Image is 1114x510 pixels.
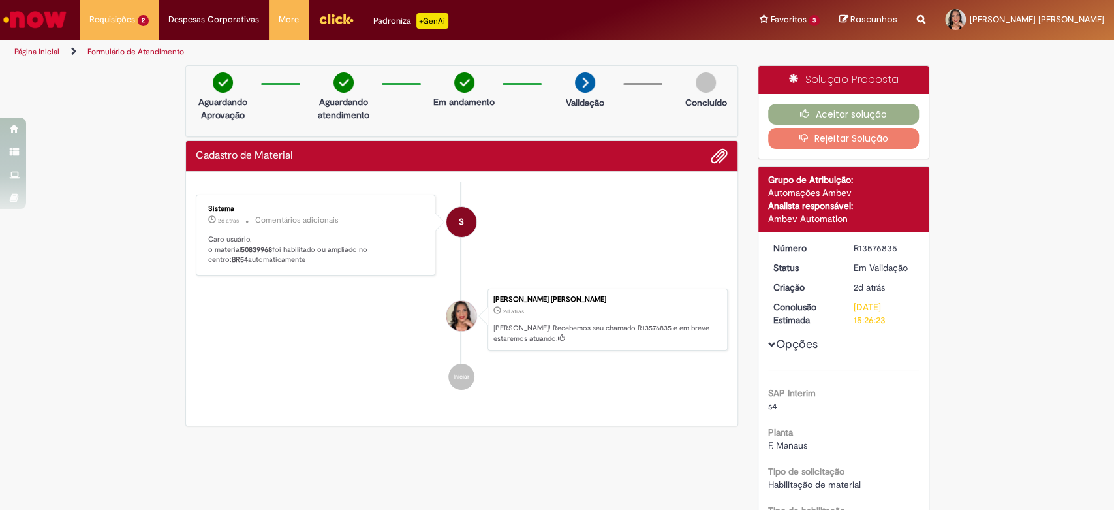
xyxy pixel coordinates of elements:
[503,308,524,315] span: 2d atrás
[696,72,716,93] img: img-circle-grey.png
[575,72,595,93] img: arrow-next.png
[768,186,919,199] div: Automações Ambev
[333,72,354,93] img: check-circle-green.png
[89,13,135,26] span: Requisições
[87,46,184,57] a: Formulário de Atendimento
[446,207,476,237] div: System
[208,234,425,265] p: Caro usuário, o material foi habilitado ou ampliado no centro: automaticamente
[196,289,728,351] li: Eliana Barros Martins
[768,479,861,490] span: Habilitação de material
[218,217,239,225] span: 2d atrás
[711,148,728,165] button: Adicionar anexos
[768,128,919,149] button: Rejeitar Solução
[255,215,339,226] small: Comentários adicionais
[416,13,448,29] p: +GenAi
[454,72,474,93] img: check-circle-green.png
[446,301,476,331] div: Eliana Barros Martins
[768,426,793,438] b: Planta
[809,15,820,26] span: 3
[970,14,1104,25] span: [PERSON_NAME] [PERSON_NAME]
[768,439,807,451] span: F. Manaus
[232,255,248,264] b: BR54
[213,72,233,93] img: check-circle-green.png
[196,150,293,162] h2: Cadastro de Material Histórico de tíquete
[764,242,844,255] dt: Número
[312,95,375,121] p: Aguardando atendimento
[768,104,919,125] button: Aceitar solução
[208,205,425,213] div: Sistema
[768,173,919,186] div: Grupo de Atribuição:
[764,261,844,274] dt: Status
[279,13,299,26] span: More
[10,40,733,64] ul: Trilhas de página
[566,96,604,109] p: Validação
[768,466,844,477] b: Tipo de solicitação
[493,296,720,304] div: [PERSON_NAME] [PERSON_NAME]
[764,281,844,294] dt: Criação
[758,66,929,94] div: Solução Proposta
[854,281,914,294] div: 29/09/2025 13:26:16
[168,13,259,26] span: Despesas Corporativas
[770,13,806,26] span: Favoritos
[854,242,914,255] div: R13576835
[196,182,728,404] ul: Histórico de tíquete
[218,217,239,225] time: 29/09/2025 13:29:59
[768,212,919,225] div: Ambev Automation
[493,323,720,343] p: [PERSON_NAME]! Recebemos seu chamado R13576835 e em breve estaremos atuando.
[433,95,495,108] p: Em andamento
[459,206,464,238] span: S
[850,13,897,25] span: Rascunhos
[138,15,149,26] span: 2
[768,199,919,212] div: Analista responsável:
[854,300,914,327] div: [DATE] 15:26:23
[839,14,897,26] a: Rascunhos
[14,46,59,57] a: Página inicial
[503,308,524,315] time: 29/09/2025 13:26:16
[854,261,914,274] div: Em Validação
[768,400,777,412] span: s4
[685,96,726,109] p: Concluído
[1,7,69,33] img: ServiceNow
[768,387,816,399] b: SAP Interim
[373,13,448,29] div: Padroniza
[854,281,885,293] span: 2d atrás
[854,281,885,293] time: 29/09/2025 13:26:16
[318,9,354,29] img: click_logo_yellow_360x200.png
[241,245,272,255] b: 50839968
[764,300,844,327] dt: Conclusão Estimada
[191,95,255,121] p: Aguardando Aprovação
